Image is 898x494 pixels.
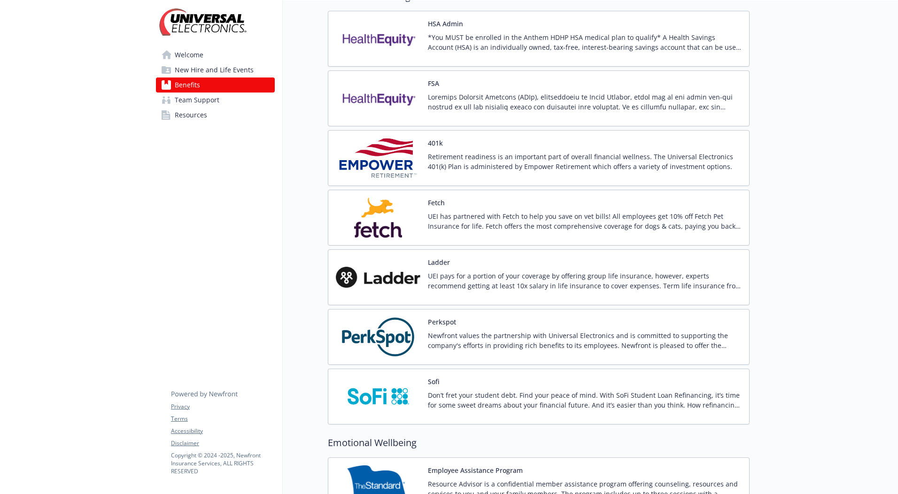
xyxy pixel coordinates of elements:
p: Retirement readiness is an important part of overall financial wellness. The Universal Electronic... [428,152,742,171]
button: Sofi [428,377,440,386]
img: Fetch, Inc. carrier logo [336,198,420,238]
a: Benefits [156,77,275,93]
p: Copyright © 2024 - 2025 , Newfront Insurance Services, ALL RIGHTS RESERVED [171,451,274,475]
img: PerkSpot carrier logo [336,317,420,357]
a: Welcome [156,47,275,62]
button: Perkspot [428,317,456,327]
img: Health Equity carrier logo [336,19,420,59]
button: 401k [428,138,443,148]
img: Empower Retirement carrier logo [336,138,420,178]
p: Loremips Dolorsit Ametcons (ADIp), elitseddoeiu te Incid Utlabor, etdol mag al eni admin ven-qui ... [428,92,742,112]
p: Don’t fret your student debt. Find your peace of mind. With SoFi Student Loan Refinancing, it’s t... [428,390,742,410]
button: Employee Assistance Program [428,465,523,475]
p: UEI pays for a portion of your coverage by offering group life insurance, however, experts recomm... [428,271,742,291]
a: Privacy [171,402,274,411]
button: FSA [428,78,439,88]
p: *You MUST be enrolled in the Anthem HDHP HSA medical plan to qualify* A Health Savings Account (H... [428,32,742,52]
span: Resources [175,108,207,123]
p: Newfront values the partnership with Universal Electronics and is committed to supporting the com... [428,331,742,350]
a: Resources [156,108,275,123]
img: Health Equity carrier logo [336,78,420,118]
img: Ladder carrier logo [336,257,420,297]
a: Accessibility [171,427,274,435]
a: Team Support [156,93,275,108]
p: UEI has partnered with Fetch to help you save on vet bills! All employees get 10% off Fetch Pet I... [428,211,742,231]
button: HSA Admin [428,19,463,29]
span: Benefits [175,77,200,93]
a: New Hire and Life Events [156,62,275,77]
button: Fetch [428,198,445,208]
h2: Emotional Wellbeing [328,436,750,450]
img: SoFi carrier logo [336,377,420,417]
span: Team Support [175,93,219,108]
a: Terms [171,415,274,423]
span: New Hire and Life Events [175,62,254,77]
button: Ladder [428,257,450,267]
a: Disclaimer [171,439,274,448]
span: Welcome [175,47,203,62]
